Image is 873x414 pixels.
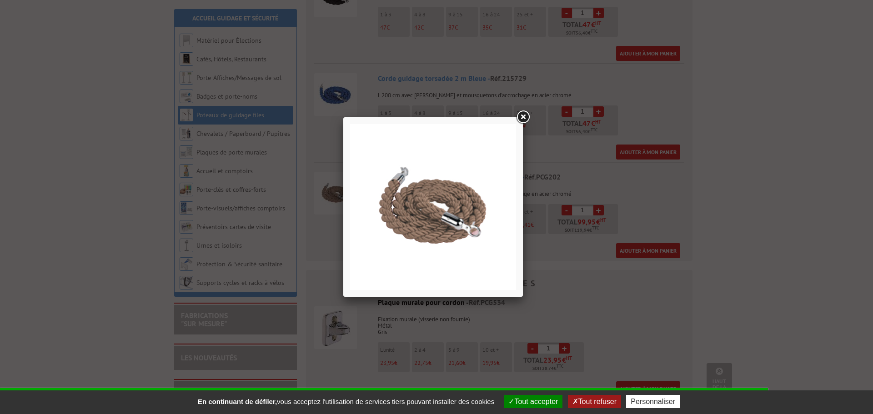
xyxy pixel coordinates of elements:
button: Tout refuser [568,395,621,408]
span: vous acceptez l'utilisation de services tiers pouvant installer des cookies [193,398,499,405]
strong: En continuant de défiler, [198,398,277,405]
button: Personnaliser (fenêtre modale) [626,395,680,408]
button: Tout accepter [504,395,562,408]
a: Close [515,109,531,125]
